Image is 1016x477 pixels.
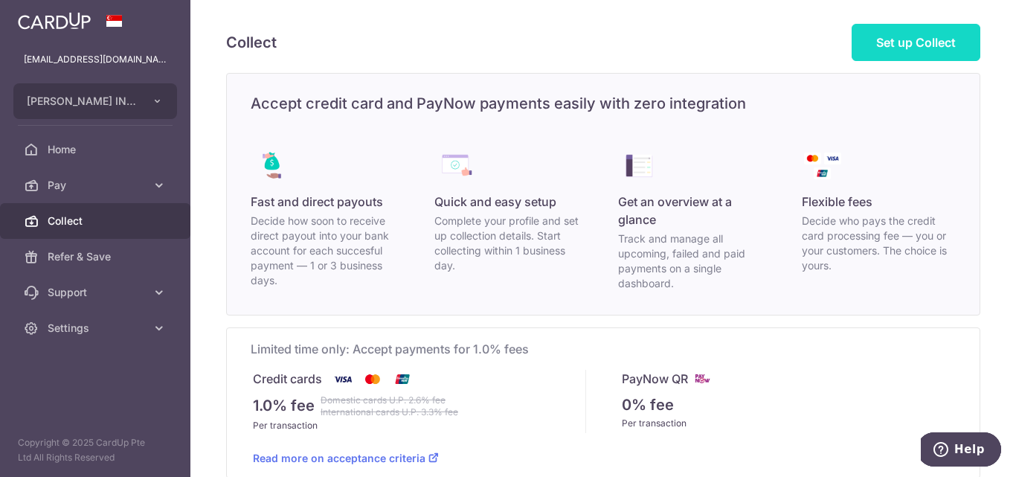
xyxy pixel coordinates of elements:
img: Mastercard [358,370,388,388]
span: Refer & Save [48,249,146,264]
p: Credit cards [253,370,322,388]
p: PayNow QR [622,370,688,388]
h5: Collect [226,31,277,54]
img: collect_benefits-direct_payout-68d016c079b23098044efbcd1479d48bd02143683a084563df2606996dc465b2.png [251,145,292,187]
span: Settings [48,321,146,336]
span: Fast and direct payouts [251,193,383,211]
span: Support [48,285,146,300]
div: Per transaction [622,416,954,431]
span: Pay [48,178,146,193]
span: Home [48,142,146,157]
p: Decide who pays the credit card processing fee — you or your customers. The choice is yours. [802,214,956,273]
a: Read more on acceptance criteria [253,452,439,464]
img: collect_benefits-all-in-one-overview-ecae168be53d4dea631b4473abdc9059fc34e556e287cb8dd7d0b18560f7... [618,145,660,187]
span: [PERSON_NAME] INTERIOR ACCENT PTE. LTD. [27,94,137,109]
span: Flexible fees [802,193,872,211]
img: CardUp [18,12,91,30]
span: Quick and easy setup [434,193,556,211]
iframe: Opens a widget where you can find more information [921,432,1001,470]
span: Collect [48,214,146,228]
span: Get an overview at a glance [618,193,772,228]
p: 1.0% fee [253,394,315,418]
p: 0% fee [622,394,674,416]
img: Union Pay [388,370,417,388]
span: Help [33,10,64,24]
p: Decide how soon to receive direct payout into your bank account for each succesful payment — 1 or... [251,214,405,288]
strike: Domestic cards U.P. 2.6% fee International cards U.P. 3.3% fee [321,394,458,418]
h5: Accept credit card and PayNow payments easily with zero integration [227,92,980,115]
img: Visa [328,370,358,388]
a: Set up Collect [852,24,980,61]
div: Per transaction [253,418,585,433]
img: paynow-md-4fe65508ce96feda548756c5ee0e473c78d4820b8ea51387c6e4ad89e58a5e61.png [694,370,712,388]
button: [PERSON_NAME] INTERIOR ACCENT PTE. LTD. [13,83,177,119]
img: collect_benefits-quick_setup-238ffe9d55e53beed05605bc46673ff5ef3689472e416b62ebc7d0ab8d3b3a0b.png [434,145,476,187]
img: collect_benefits-payment-logos-dce544b9a714b2bc395541eb8d6324069de0a0c65b63ad9c2b4d71e4e11ae343.png [802,145,843,187]
p: Track and manage all upcoming, failed and paid payments on a single dashboard. [618,231,772,291]
p: Complete your profile and set up collection details. Start collecting within 1 business day. [434,214,588,273]
span: Set up Collect [876,35,956,50]
span: Limited time only: Accept payments for 1.0% fees [251,340,956,358]
p: [EMAIL_ADDRESS][DOMAIN_NAME] [24,52,167,67]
